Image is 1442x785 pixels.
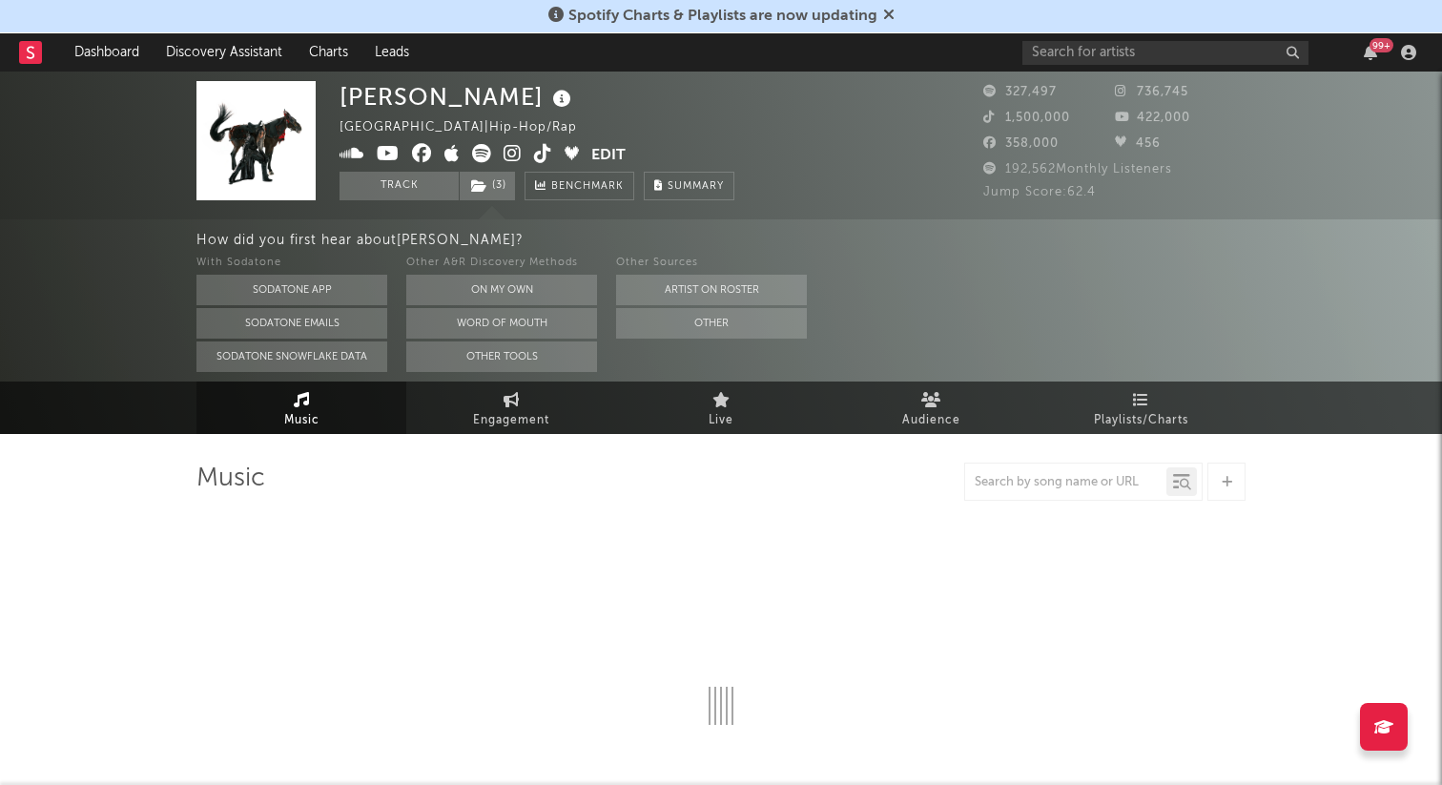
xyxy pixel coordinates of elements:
[568,9,877,24] span: Spotify Charts & Playlists are now updating
[196,308,387,339] button: Sodatone Emails
[616,382,826,434] a: Live
[406,252,597,275] div: Other A&R Discovery Methods
[551,176,624,198] span: Benchmark
[1022,41,1308,65] input: Search for artists
[644,172,734,200] button: Summary
[983,86,1057,98] span: 327,497
[196,252,387,275] div: With Sodatone
[1115,137,1161,150] span: 456
[965,475,1166,490] input: Search by song name or URL
[1036,382,1246,434] a: Playlists/Charts
[616,275,807,305] button: Artist on Roster
[340,81,576,113] div: [PERSON_NAME]
[340,172,459,200] button: Track
[406,341,597,372] button: Other Tools
[983,163,1172,176] span: 192,562 Monthly Listeners
[826,382,1036,434] a: Audience
[340,116,599,139] div: [GEOGRAPHIC_DATA] | Hip-Hop/Rap
[983,137,1059,150] span: 358,000
[361,33,422,72] a: Leads
[668,181,724,192] span: Summary
[525,172,634,200] a: Benchmark
[1364,45,1377,60] button: 99+
[616,308,807,339] button: Other
[296,33,361,72] a: Charts
[460,172,515,200] button: (3)
[196,229,1442,252] div: How did you first hear about [PERSON_NAME] ?
[983,186,1096,198] span: Jump Score: 62.4
[1115,86,1188,98] span: 736,745
[196,275,387,305] button: Sodatone App
[153,33,296,72] a: Discovery Assistant
[406,308,597,339] button: Word Of Mouth
[591,144,626,168] button: Edit
[1094,409,1188,432] span: Playlists/Charts
[459,172,516,200] span: ( 3 )
[61,33,153,72] a: Dashboard
[196,382,406,434] a: Music
[473,409,549,432] span: Engagement
[983,112,1070,124] span: 1,500,000
[284,409,319,432] span: Music
[616,252,807,275] div: Other Sources
[1370,38,1393,52] div: 99 +
[406,382,616,434] a: Engagement
[902,409,960,432] span: Audience
[1115,112,1190,124] span: 422,000
[883,9,895,24] span: Dismiss
[196,341,387,372] button: Sodatone Snowflake Data
[709,409,733,432] span: Live
[406,275,597,305] button: On My Own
